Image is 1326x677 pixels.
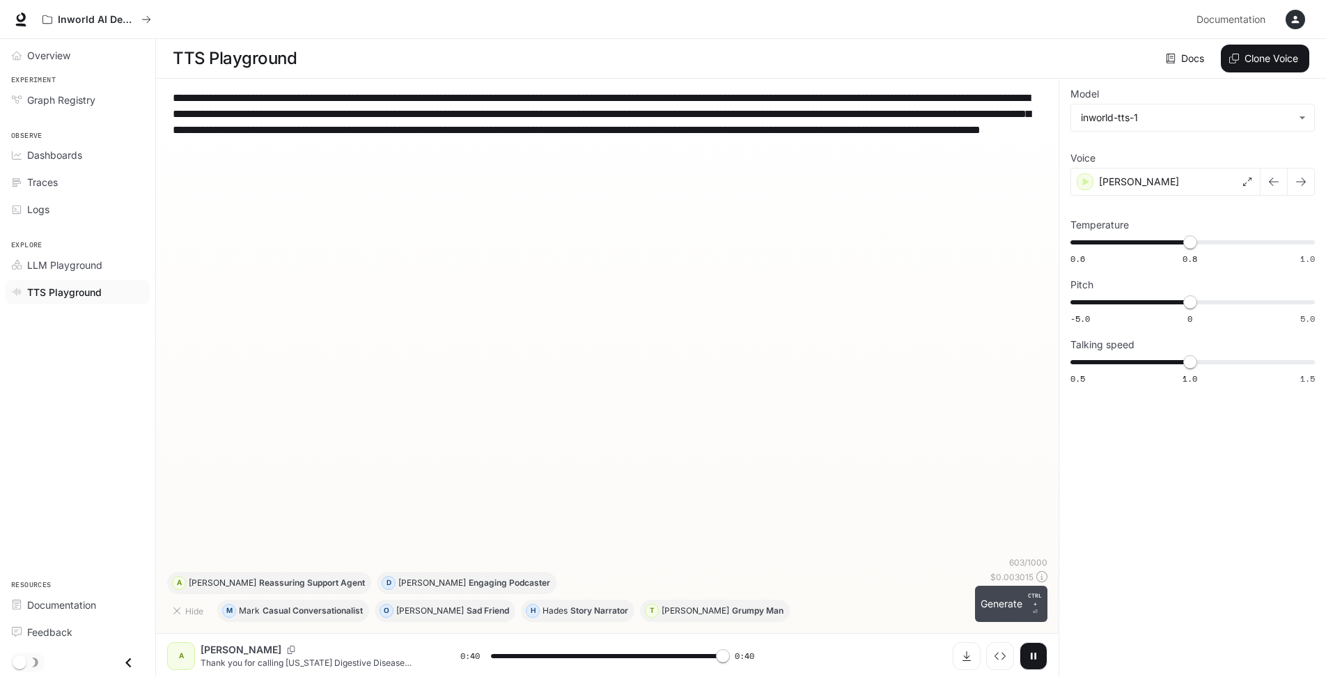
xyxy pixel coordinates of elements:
[27,175,58,189] span: Traces
[543,607,568,615] p: Hades
[732,607,783,615] p: Grumpy Man
[6,280,150,304] a: TTS Playground
[263,607,363,615] p: Casual Conversationalist
[1028,591,1042,608] p: CTRL +
[27,202,49,217] span: Logs
[173,45,297,72] h1: TTS Playground
[13,654,26,669] span: Dark mode toggle
[1300,253,1315,265] span: 1.0
[58,14,136,26] p: Inworld AI Demos
[1099,175,1179,189] p: [PERSON_NAME]
[201,657,427,669] p: Thank you for calling [US_STATE] Digestive Disease Center. If this is an emergency, please hang u...
[6,170,150,194] a: Traces
[1221,45,1309,72] button: Clone Voice
[1163,45,1210,72] a: Docs
[189,579,256,587] p: [PERSON_NAME]
[27,258,102,272] span: LLM Playground
[1028,591,1042,616] p: ⏎
[1071,104,1314,131] div: inworld-tts-1
[27,625,72,639] span: Feedback
[281,646,301,654] button: Copy Voice ID
[239,607,260,615] p: Mark
[526,600,539,622] div: H
[521,600,634,622] button: HHadesStory Narrator
[975,586,1047,622] button: GenerateCTRL +⏎
[27,148,82,162] span: Dashboards
[1070,253,1085,265] span: 0.6
[6,620,150,644] a: Feedback
[1191,6,1276,33] a: Documentation
[36,6,157,33] button: All workspaces
[201,643,281,657] p: [PERSON_NAME]
[1183,373,1197,384] span: 1.0
[223,600,235,622] div: M
[646,600,658,622] div: T
[953,642,981,670] button: Download audio
[27,285,102,299] span: TTS Playground
[467,607,509,615] p: Sad Friend
[1070,340,1134,350] p: Talking speed
[6,197,150,221] a: Logs
[1070,280,1093,290] p: Pitch
[27,93,95,107] span: Graph Registry
[735,649,754,663] span: 0:40
[990,571,1033,583] p: $ 0.003015
[27,48,70,63] span: Overview
[380,600,393,622] div: O
[1070,153,1095,163] p: Voice
[259,579,365,587] p: Reassuring Support Agent
[27,598,96,612] span: Documentation
[173,572,185,594] div: A
[1070,220,1129,230] p: Temperature
[1300,313,1315,325] span: 5.0
[1187,313,1192,325] span: 0
[662,607,729,615] p: [PERSON_NAME]
[1070,313,1090,325] span: -5.0
[6,88,150,112] a: Graph Registry
[1196,11,1265,29] span: Documentation
[217,600,369,622] button: MMarkCasual Conversationalist
[986,642,1014,670] button: Inspect
[375,600,515,622] button: O[PERSON_NAME]Sad Friend
[377,572,556,594] button: D[PERSON_NAME]Engaging Podcaster
[6,43,150,68] a: Overview
[640,600,790,622] button: T[PERSON_NAME]Grumpy Man
[1070,373,1085,384] span: 0.5
[113,648,144,677] button: Close drawer
[6,253,150,277] a: LLM Playground
[570,607,628,615] p: Story Narrator
[167,572,371,594] button: A[PERSON_NAME]Reassuring Support Agent
[170,645,192,667] div: A
[6,593,150,617] a: Documentation
[167,600,212,622] button: Hide
[6,143,150,167] a: Dashboards
[1070,89,1099,99] p: Model
[398,579,466,587] p: [PERSON_NAME]
[469,579,550,587] p: Engaging Podcaster
[1183,253,1197,265] span: 0.8
[1300,373,1315,384] span: 1.5
[1081,111,1292,125] div: inworld-tts-1
[396,607,464,615] p: [PERSON_NAME]
[1009,557,1047,568] p: 603 / 1000
[382,572,395,594] div: D
[460,649,480,663] span: 0:40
